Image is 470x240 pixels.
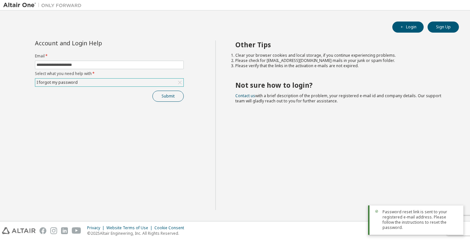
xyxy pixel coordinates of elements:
[428,22,459,33] button: Sign Up
[87,225,106,231] div: Privacy
[87,231,188,236] p: © 2025 Altair Engineering, Inc. All Rights Reserved.
[235,40,447,49] h2: Other Tips
[235,81,447,89] h2: Not sure how to login?
[383,209,458,230] span: Password reset link is sent to your registered e-mail address. Please follow the instructions to ...
[152,91,184,102] button: Submit
[39,227,46,234] img: facebook.svg
[36,79,79,86] div: I forgot my password
[35,79,183,86] div: I forgot my password
[154,225,188,231] div: Cookie Consent
[235,58,447,63] li: Please check for [EMAIL_ADDRESS][DOMAIN_NAME] mails in your junk or spam folder.
[72,227,81,234] img: youtube.svg
[35,40,154,46] div: Account and Login Help
[392,22,424,33] button: Login
[2,227,36,234] img: altair_logo.svg
[3,2,85,8] img: Altair One
[106,225,154,231] div: Website Terms of Use
[50,227,57,234] img: instagram.svg
[235,63,447,68] li: Please verify that the links in the activation e-mails are not expired.
[61,227,68,234] img: linkedin.svg
[235,93,441,104] span: with a brief description of the problem, your registered e-mail id and company details. Our suppo...
[35,71,184,76] label: Select what you need help with
[235,53,447,58] li: Clear your browser cookies and local storage, if you continue experiencing problems.
[235,93,255,98] a: Contact us
[35,53,184,59] label: Email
